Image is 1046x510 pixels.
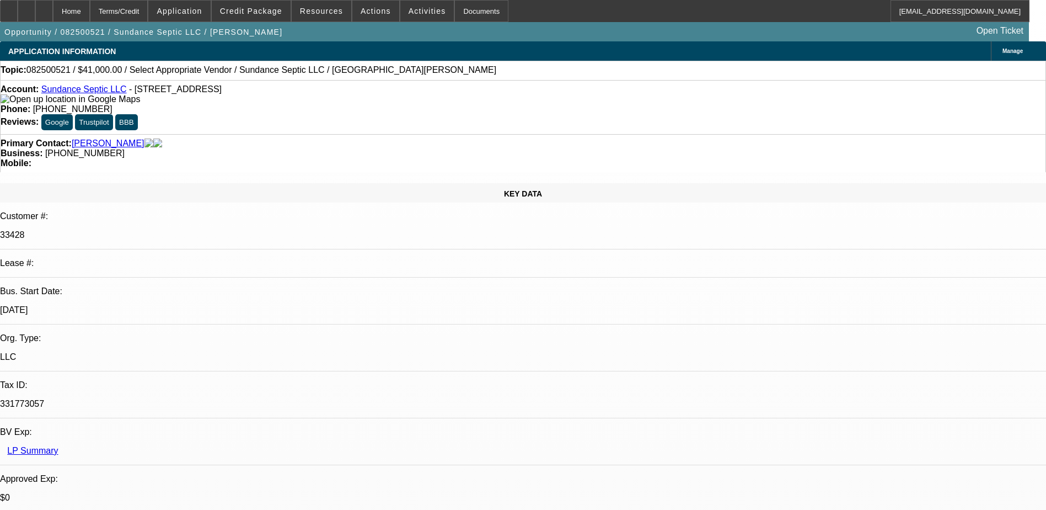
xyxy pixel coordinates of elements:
span: [PHONE_NUMBER] [33,104,112,114]
button: Activities [400,1,454,22]
button: Google [41,114,73,130]
button: Trustpilot [75,114,112,130]
span: [PHONE_NUMBER] [45,148,125,158]
a: View Google Maps [1,94,140,104]
span: Application [157,7,202,15]
button: Resources [292,1,351,22]
button: BBB [115,114,138,130]
span: - [STREET_ADDRESS] [129,84,222,94]
button: Actions [352,1,399,22]
a: Open Ticket [972,22,1028,40]
strong: Mobile: [1,158,31,168]
span: KEY DATA [504,189,542,198]
button: Credit Package [212,1,291,22]
span: APPLICATION INFORMATION [8,47,116,56]
a: Sundance Septic LLC [41,84,127,94]
strong: Phone: [1,104,30,114]
span: Actions [361,7,391,15]
strong: Business: [1,148,42,158]
a: LP Summary [7,446,58,455]
button: Application [148,1,210,22]
span: Activities [409,7,446,15]
img: Open up location in Google Maps [1,94,140,104]
span: Resources [300,7,343,15]
strong: Primary Contact: [1,139,72,148]
strong: Reviews: [1,117,39,126]
span: Opportunity / 082500521 / Sundance Septic LLC / [PERSON_NAME] [4,28,282,36]
img: facebook-icon.png [144,139,153,148]
img: linkedin-icon.png [153,139,162,148]
span: Manage [1002,48,1023,54]
strong: Topic: [1,65,26,75]
span: Credit Package [220,7,282,15]
strong: Account: [1,84,39,94]
a: [PERSON_NAME] [72,139,144,148]
span: 082500521 / $41,000.00 / Select Appropriate Vendor / Sundance Septic LLC / [GEOGRAPHIC_DATA][PERS... [26,65,496,75]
